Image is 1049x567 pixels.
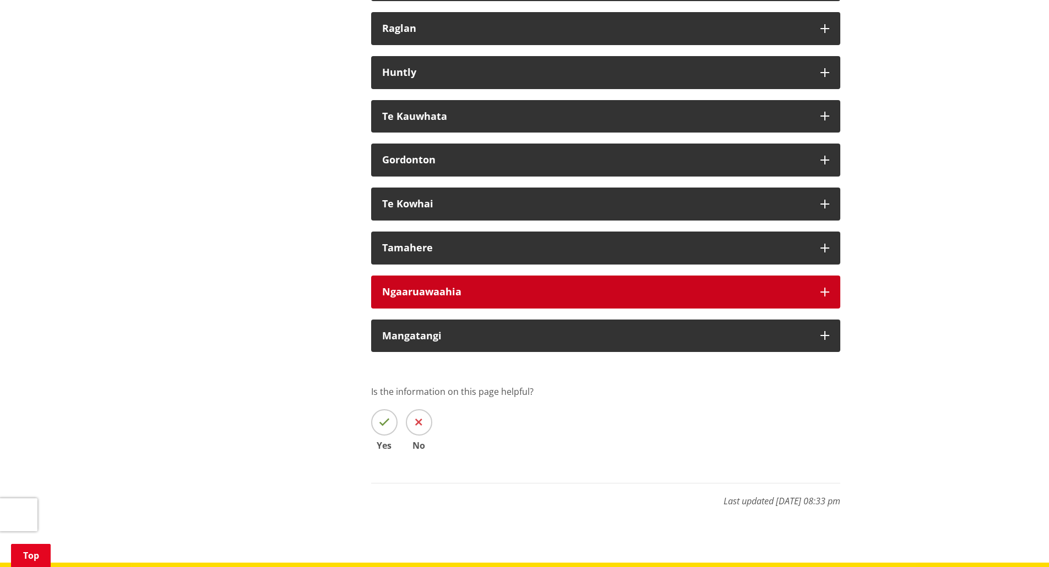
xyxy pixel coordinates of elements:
[371,232,840,265] button: Tamahere
[371,100,840,133] button: Te Kauwhata
[371,56,840,89] button: Huntly
[382,243,809,254] div: Tamahere
[382,67,809,78] div: Huntly
[382,23,809,34] div: Raglan
[371,12,840,45] button: Raglan
[406,441,432,450] span: No
[371,320,840,353] button: Mangatangi
[371,276,840,309] button: Ngaaruawaahia
[371,144,840,177] button: Gordonton
[382,111,809,122] div: Te Kauwhata
[371,188,840,221] button: Te Kowhai
[382,153,436,166] strong: Gordonton
[371,385,840,398] p: Is the information on this page helpful?
[382,287,809,298] div: Ngaaruawaahia
[371,483,840,508] p: Last updated [DATE] 08:33 pm
[998,521,1038,560] iframe: Messenger Launcher
[382,197,433,210] strong: Te Kowhai
[11,544,51,567] a: Top
[382,331,809,342] div: Mangatangi
[371,441,398,450] span: Yes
